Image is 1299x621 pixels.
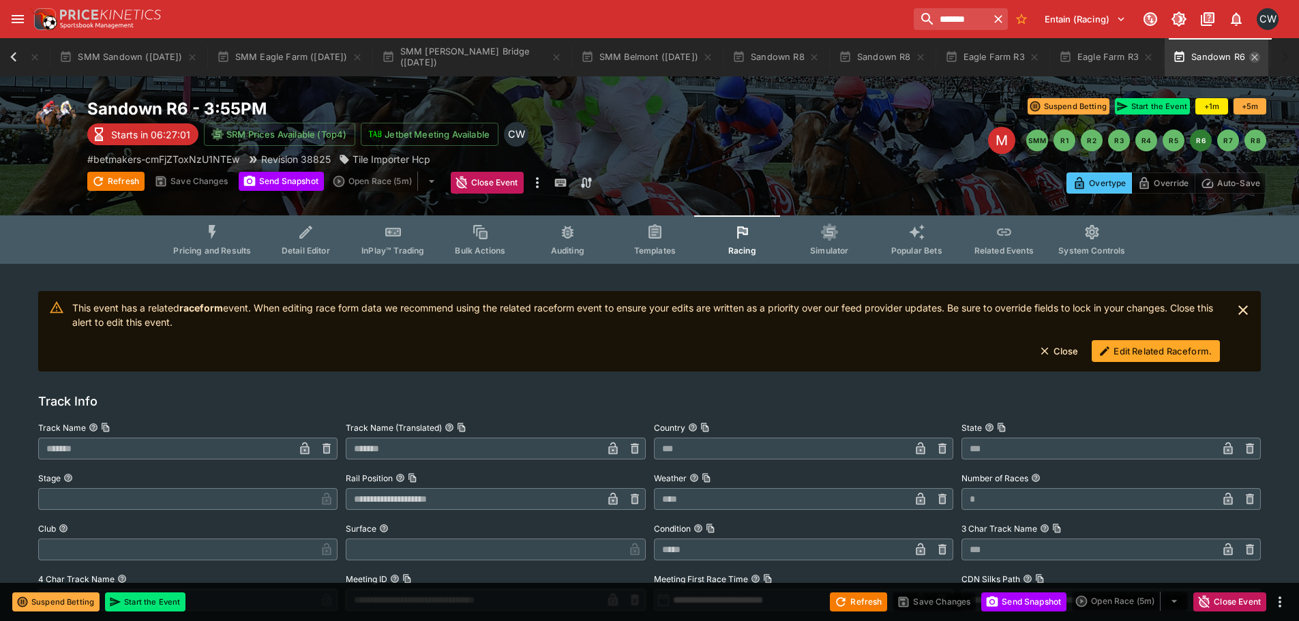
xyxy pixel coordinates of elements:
[329,172,445,191] div: split button
[105,592,185,611] button: Start the Event
[33,98,76,142] img: horse_racing.png
[1272,594,1288,610] button: more
[891,245,942,256] span: Popular Bets
[831,38,934,76] button: Sandown R8
[693,524,703,533] button: ConditionCopy To Clipboard
[38,523,56,534] p: Club
[346,573,387,585] p: Meeting ID
[1081,130,1103,151] button: R2
[1052,524,1062,533] button: Copy To Clipboard
[1190,130,1212,151] button: R6
[111,127,190,142] p: Starts in 06:27:01
[173,245,251,256] span: Pricing and Results
[101,423,110,432] button: Copy To Clipboard
[87,172,145,191] button: Refresh
[451,172,524,194] button: Close Event
[529,172,546,194] button: more
[1224,7,1249,31] button: Notifications
[634,245,676,256] span: Templates
[72,295,1220,367] div: This event has a related event. When editing race form data we recommend using the related racefo...
[361,123,498,146] button: Jetbet Meeting Available
[689,473,699,483] button: WeatherCopy To Clipboard
[1051,38,1162,76] button: Eagle Farm R3
[688,423,698,432] button: CountryCopy To Clipboard
[282,245,330,256] span: Detail Editor
[408,473,417,483] button: Copy To Clipboard
[961,422,982,434] p: State
[346,422,442,434] p: Track Name (Translated)
[1054,130,1075,151] button: R1
[455,245,505,256] span: Bulk Actions
[209,38,371,76] button: SMM Eagle Farm ([DATE])
[1165,38,1268,76] button: Sandown R6
[1023,574,1032,584] button: CDN Silks PathCopy To Clipboard
[353,152,430,166] p: Tile Importer Hcp
[38,472,61,484] p: Stage
[1026,130,1048,151] button: SMM
[1108,130,1130,151] button: R3
[654,573,748,585] p: Meeting First Race Time
[763,574,773,584] button: Copy To Clipboard
[346,472,393,484] p: Rail Position
[700,423,710,432] button: Copy To Clipboard
[339,152,430,166] div: Tile Importer Hcp
[1028,98,1109,115] button: Suspend Betting
[961,472,1028,484] p: Number of Races
[261,152,331,166] p: Revision 38825
[1026,130,1266,151] nav: pagination navigation
[1131,172,1195,194] button: Override
[1195,7,1220,31] button: Documentation
[1040,524,1049,533] button: 3 Char Track NameCopy To Clipboard
[1234,98,1266,115] button: +5m
[981,592,1066,611] button: Send Snapshot
[914,8,989,30] input: search
[573,38,721,76] button: SMM Belmont ([DATE])
[87,152,239,166] p: Copy To Clipboard
[60,10,161,20] img: PriceKinetics
[1193,592,1266,611] button: Close Event
[38,393,98,409] h5: Track Info
[368,127,382,141] img: jetbet-logo.svg
[654,422,685,434] p: Country
[1011,8,1032,30] button: No Bookmarks
[374,38,570,76] button: SMM [PERSON_NAME] Bridge ([DATE])
[30,5,57,33] img: PriceKinetics Logo
[346,523,376,534] p: Surface
[204,123,355,146] button: SRM Prices Available (Top4)
[1115,98,1190,115] button: Start the Event
[504,122,528,147] div: Clint Wallis
[445,423,454,432] button: Track Name (Translated)Copy To Clipboard
[1253,4,1283,34] button: Clint Wallis
[1217,130,1239,151] button: R7
[1066,172,1266,194] div: Start From
[702,473,711,483] button: Copy To Clipboard
[1195,172,1266,194] button: Auto-Save
[60,22,134,29] img: Sportsbook Management
[379,524,389,533] button: Surface
[38,422,86,434] p: Track Name
[551,245,584,256] span: Auditing
[1089,176,1126,190] p: Overtype
[1035,574,1045,584] button: Copy To Clipboard
[724,38,828,76] button: Sandown R8
[361,245,424,256] span: InPlay™ Trading
[961,523,1037,534] p: 3 Char Track Name
[239,172,324,191] button: Send Snapshot
[12,592,100,611] button: Suspend Betting
[402,574,412,584] button: Copy To Clipboard
[1231,298,1255,322] button: close
[961,573,1020,585] p: CDN Silks Path
[1058,245,1125,256] span: System Controls
[5,7,30,31] button: open drawer
[1066,172,1132,194] button: Overtype
[706,524,715,533] button: Copy To Clipboard
[1032,340,1087,362] button: Close
[1135,130,1157,151] button: R4
[1257,8,1279,30] div: Clint Wallis
[395,473,405,483] button: Rail PositionCopy To Clipboard
[1163,130,1184,151] button: R5
[985,423,994,432] button: StateCopy To Clipboard
[179,302,223,314] strong: raceform
[63,473,73,483] button: Stage
[728,245,756,256] span: Racing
